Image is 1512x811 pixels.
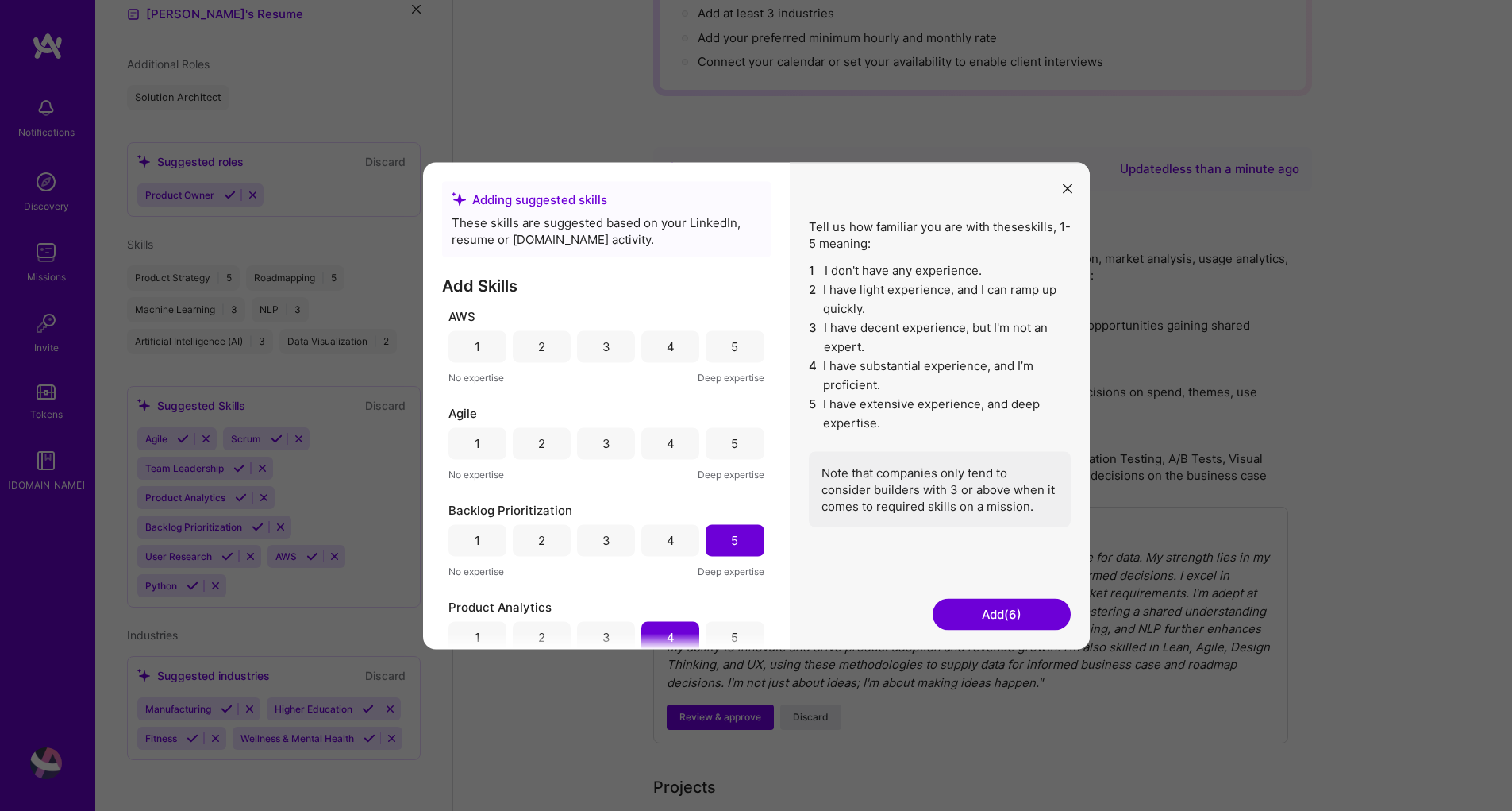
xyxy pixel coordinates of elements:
[667,338,675,355] div: 4
[448,501,572,518] span: Backlog Prioritization
[809,451,1071,527] div: Note that companies only tend to consider builders with 3 or above when it comes to required skil...
[731,532,738,549] div: 5
[475,338,480,355] div: 1
[475,532,480,549] div: 1
[809,356,1071,394] li: I have substantial experience, and I’m proficient.
[731,629,738,646] div: 5
[602,338,610,355] div: 3
[809,318,1071,356] li: I have decent experience, but I'm not an expert.
[538,435,545,452] div: 2
[423,162,1090,649] div: modal
[809,280,818,318] span: 2
[698,465,764,482] span: Deep expertise
[475,435,480,452] div: 1
[1063,184,1072,194] i: icon Close
[602,435,610,452] div: 3
[809,261,818,280] span: 1
[809,318,818,356] span: 3
[602,629,610,646] div: 3
[809,280,1071,318] li: I have light experience, and I can ramp up quickly.
[448,307,475,324] span: AWS
[448,404,477,421] span: Agile
[452,191,761,207] div: Adding suggested skills
[809,356,818,394] span: 4
[809,394,818,432] span: 5
[667,532,675,549] div: 4
[667,629,675,646] div: 4
[698,562,764,579] span: Deep expertise
[809,218,1071,527] div: Tell us how familiar you are with these skills , 1-5 meaning:
[731,338,738,355] div: 5
[448,465,504,482] span: No expertise
[809,261,1071,280] li: I don't have any experience.
[448,369,504,385] span: No expertise
[809,394,1071,432] li: I have extensive experience, and deep expertise.
[538,629,545,646] div: 2
[452,214,761,247] div: These skills are suggested based on your LinkedIn, resume or [DOMAIN_NAME] activity.
[452,192,466,207] i: icon SuggestedTeams
[731,435,738,452] div: 5
[698,369,764,385] span: Deep expertise
[448,562,504,579] span: No expertise
[933,598,1071,630] button: Add(6)
[538,532,545,549] div: 2
[667,435,675,452] div: 4
[602,532,610,549] div: 3
[442,276,771,295] h3: Add Skills
[475,629,480,646] div: 1
[448,598,552,615] span: Product Analytics
[538,338,545,355] div: 2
